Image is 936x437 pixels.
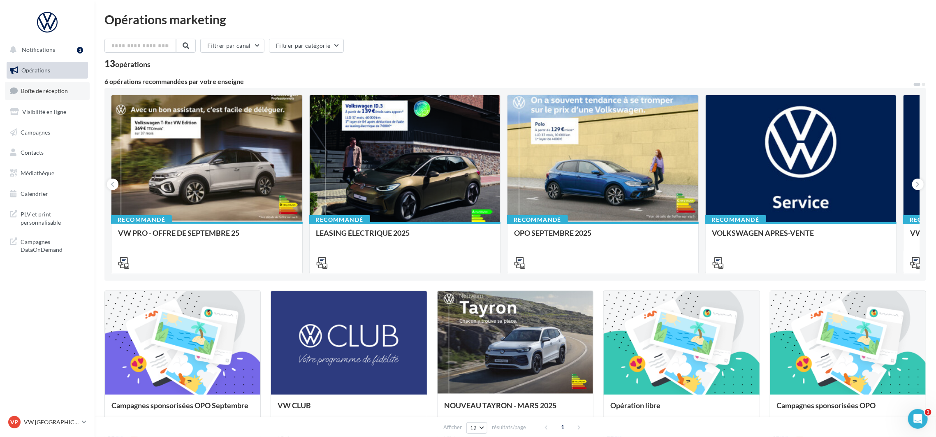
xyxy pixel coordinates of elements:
div: 13 [104,59,151,68]
div: Opération libre [610,401,753,418]
button: 12 [466,422,487,434]
span: Visibilité en ligne [22,108,66,115]
div: 1 [77,47,83,53]
a: Campagnes [5,124,90,141]
span: Boîte de réception [21,87,68,94]
div: Opérations marketing [104,13,926,26]
span: Notifications [22,46,55,53]
iframe: Intercom live chat [908,409,928,429]
span: Contacts [21,149,44,156]
div: 6 opérations recommandées par votre enseigne [104,78,913,85]
div: Recommandé [309,215,370,224]
span: Opérations [21,67,50,74]
span: Calendrier [21,190,48,197]
div: LEASING ÉLECTRIQUE 2025 [316,229,494,245]
a: Campagnes DataOnDemand [5,233,90,257]
a: VP VW [GEOGRAPHIC_DATA] 20 [7,414,88,430]
span: Afficher [443,423,462,431]
div: Campagnes sponsorisées OPO Septembre [111,401,254,418]
div: Recommandé [111,215,172,224]
a: Opérations [5,62,90,79]
p: VW [GEOGRAPHIC_DATA] 20 [24,418,79,426]
span: 1 [925,409,931,416]
span: 12 [470,425,477,431]
div: VOLKSWAGEN APRES-VENTE [712,229,890,245]
a: Médiathèque [5,165,90,182]
div: Recommandé [705,215,766,224]
div: VW PRO - OFFRE DE SEPTEMBRE 25 [118,229,296,245]
span: résultats/page [492,423,526,431]
a: Contacts [5,144,90,161]
a: Calendrier [5,185,90,202]
div: OPO SEPTEMBRE 2025 [514,229,692,245]
div: opérations [115,60,151,68]
span: VP [11,418,19,426]
div: Recommandé [507,215,568,224]
span: 1 [556,421,570,434]
div: VW CLUB [278,401,420,418]
a: Boîte de réception [5,82,90,100]
span: Médiathèque [21,170,54,177]
a: PLV et print personnalisable [5,205,90,230]
span: Campagnes DataOnDemand [21,236,85,254]
a: Visibilité en ligne [5,103,90,121]
span: Campagnes [21,128,50,135]
button: Filtrer par catégorie [269,39,344,53]
button: Filtrer par canal [200,39,264,53]
div: NOUVEAU TAYRON - MARS 2025 [444,401,586,418]
div: Campagnes sponsorisées OPO [777,401,919,418]
span: PLV et print personnalisable [21,209,85,226]
button: Notifications 1 [5,41,86,58]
